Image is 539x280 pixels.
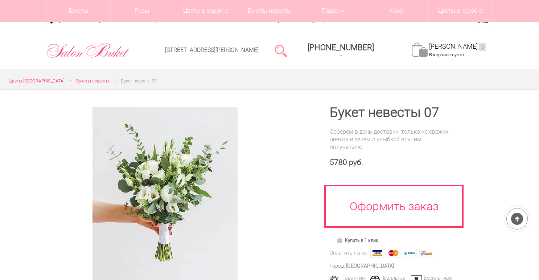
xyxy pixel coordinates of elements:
[419,249,433,257] img: Яндекс Деньги
[333,235,382,245] a: Купить в 1 клик
[76,77,109,85] a: Букеты невесты
[330,158,455,167] div: 5780 руб.
[165,46,259,53] a: [STREET_ADDRESS][PERSON_NAME]
[403,249,417,257] img: Webmoney
[76,78,109,84] span: Букеты невесты
[330,106,455,119] h1: Букет невесты 07
[387,249,400,257] img: MasterCard
[337,237,345,243] img: Купить в 1 клик
[9,78,65,84] span: Цветы [GEOGRAPHIC_DATA]
[308,43,374,52] span: [PHONE_NUMBER]
[303,40,378,61] a: [PHONE_NUMBER]
[346,262,394,270] div: [GEOGRAPHIC_DATA]
[429,42,486,51] a: [PERSON_NAME]
[46,41,129,60] img: Цветы Нижний Новгород
[121,78,157,84] span: Букет невесты 07
[9,77,65,85] a: Цветы [GEOGRAPHIC_DATA]
[330,128,455,151] div: Соберем в день доставки, только из свежих цветов и затем с улыбкой вручим получателю.
[330,262,345,270] div: Город:
[479,43,486,51] ins: 0
[324,185,464,228] a: Оформить заказ
[429,52,464,57] span: В корзине пусто
[370,249,384,257] img: Visa
[330,249,368,257] div: Оплатить легко:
